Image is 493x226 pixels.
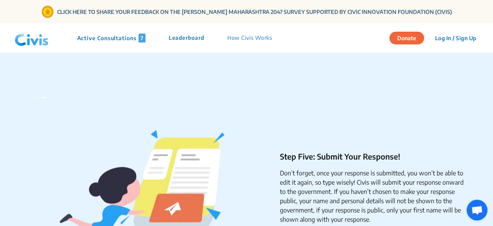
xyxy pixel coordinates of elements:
[227,34,273,42] p: How Civis Works
[12,27,52,50] img: navlogo.png
[169,34,204,42] p: Leaderboard
[41,5,54,19] img: Gom Logo
[280,151,470,163] p: Step Five: Submit Your Response!
[430,32,481,44] button: Log In / Sign Up
[139,34,146,42] span: 7
[467,200,488,221] a: Open chat
[390,32,424,44] button: Donate
[77,34,146,42] p: Active Consultations
[390,34,430,41] a: Donate
[58,8,452,16] a: CLICK HERE TO SHARE YOUR FEEDBACK ON THE [PERSON_NAME] MAHARASHTRA 2047 SURVEY SUPPORTED BY CIVIC...
[280,169,470,224] li: Don’t forget, once your response is submitted, you won’t be able to edit it again, so type wisely...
